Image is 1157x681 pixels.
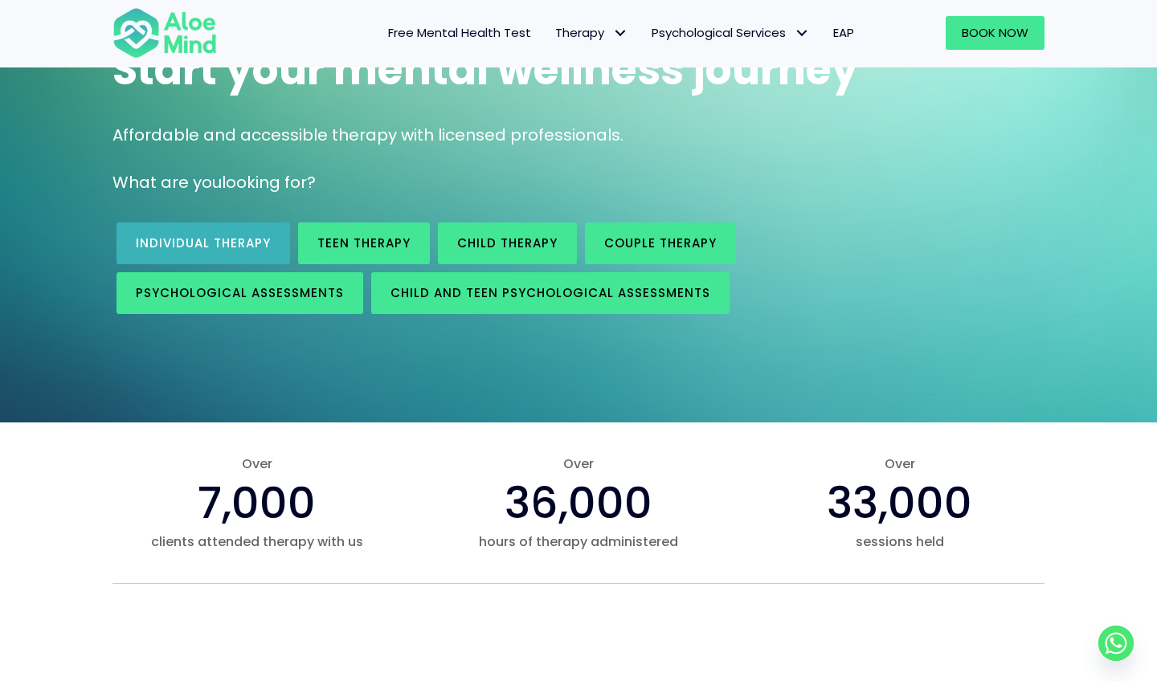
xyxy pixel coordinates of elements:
span: looking for? [222,171,316,194]
a: Whatsapp [1098,626,1134,661]
span: Child and Teen Psychological assessments [390,284,710,301]
span: 7,000 [198,472,316,533]
a: EAP [821,16,866,50]
a: TherapyTherapy: submenu [543,16,640,50]
span: Book Now [962,24,1028,41]
span: 36,000 [505,472,652,533]
span: Teen Therapy [317,234,411,251]
span: Psychological Services: submenu [790,22,813,45]
span: Therapy: submenu [608,22,632,45]
a: Couple therapy [585,222,736,264]
span: Free Mental Health Test [388,24,531,41]
span: EAP [833,24,854,41]
span: Over [434,455,723,473]
img: Aloe mind Logo [112,6,217,59]
span: Psychological assessments [136,284,344,301]
a: Free Mental Health Test [376,16,543,50]
span: hours of therapy administered [434,532,723,551]
a: Child and Teen Psychological assessments [371,272,730,314]
span: What are you [112,171,222,194]
span: Over [112,455,402,473]
a: Individual therapy [117,222,290,264]
span: Individual therapy [136,234,271,251]
span: Therapy [555,24,628,41]
a: Psychological ServicesPsychological Services: submenu [640,16,821,50]
span: Child Therapy [457,234,558,251]
span: Over [755,455,1045,473]
span: clients attended therapy with us [112,532,402,551]
a: Teen Therapy [298,222,430,264]
a: Child Therapy [438,222,577,264]
a: Book Now [946,16,1045,50]
span: Start your mental wellness journey [112,40,858,99]
span: 33,000 [827,472,972,533]
a: Psychological assessments [117,272,363,314]
span: Psychological Services [652,24,809,41]
p: Affordable and accessible therapy with licensed professionals. [112,124,1045,147]
span: sessions held [755,532,1045,551]
nav: Menu [238,16,866,50]
span: Couple therapy [604,234,717,251]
